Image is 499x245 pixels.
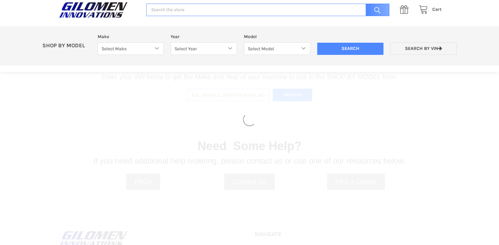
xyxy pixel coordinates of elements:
label: Make [98,33,164,40]
input: Search [362,4,389,16]
p: SHOP BY MODEL [39,42,94,49]
input: Search [317,43,384,55]
label: Year [171,33,237,40]
a: GILOMEN INNOVATIONS [57,2,139,18]
a: Search by VIN [390,42,457,55]
img: GILOMEN INNOVATIONS [57,2,130,18]
input: Search the store [146,4,389,16]
a: Cart [415,6,442,14]
label: Model [244,33,310,40]
span: Cart [432,7,442,12]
